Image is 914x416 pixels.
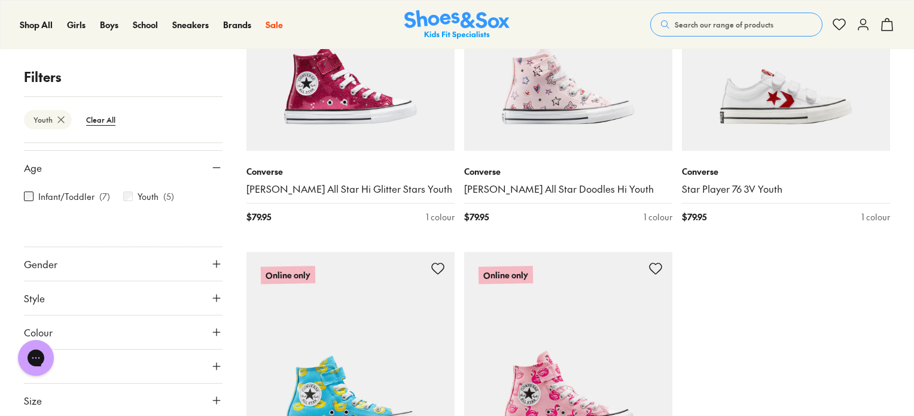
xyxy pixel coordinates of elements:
p: Converse [682,165,890,178]
a: Star Player 76 3V Youth [682,183,890,196]
a: Sneakers [172,19,209,31]
span: $ 79.95 [246,211,271,223]
btn: Youth [24,110,72,129]
span: Gender [24,257,57,271]
p: Converse [464,165,672,178]
a: Boys [100,19,118,31]
a: School [133,19,158,31]
a: [PERSON_NAME] All Star Doodles Hi Youth [464,183,672,196]
p: ( 7 ) [99,190,110,203]
p: Filters [24,67,223,87]
p: Online only [479,266,533,284]
span: Girls [67,19,86,31]
p: ( 5 ) [163,190,174,203]
div: 1 colour [861,211,890,223]
div: 1 colour [644,211,672,223]
button: Colour [24,315,223,349]
label: Infant/Toddler [38,190,95,203]
span: Brands [223,19,251,31]
span: Age [24,160,42,175]
span: School [133,19,158,31]
div: 1 colour [426,211,455,223]
span: Shop All [20,19,53,31]
button: Price [24,350,223,383]
img: SNS_Logo_Responsive.svg [404,10,510,40]
button: Gender [24,247,223,281]
p: Converse [246,165,455,178]
span: $ 79.95 [464,211,489,223]
span: Sale [266,19,283,31]
button: Style [24,281,223,315]
a: [PERSON_NAME] All Star Hi Glitter Stars Youth [246,183,455,196]
span: $ 79.95 [682,211,706,223]
button: Age [24,151,223,184]
label: Youth [138,190,159,203]
iframe: Gorgias live chat messenger [12,336,60,380]
span: Colour [24,325,53,339]
button: Search our range of products [650,13,822,37]
span: Style [24,291,45,305]
span: Size [24,393,42,408]
a: Brands [223,19,251,31]
a: Sale [266,19,283,31]
p: Online only [261,266,315,284]
btn: Clear All [77,109,125,130]
span: Sneakers [172,19,209,31]
a: Girls [67,19,86,31]
a: Shop All [20,19,53,31]
span: Boys [100,19,118,31]
a: Shoes & Sox [404,10,510,40]
span: Search our range of products [675,19,773,30]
